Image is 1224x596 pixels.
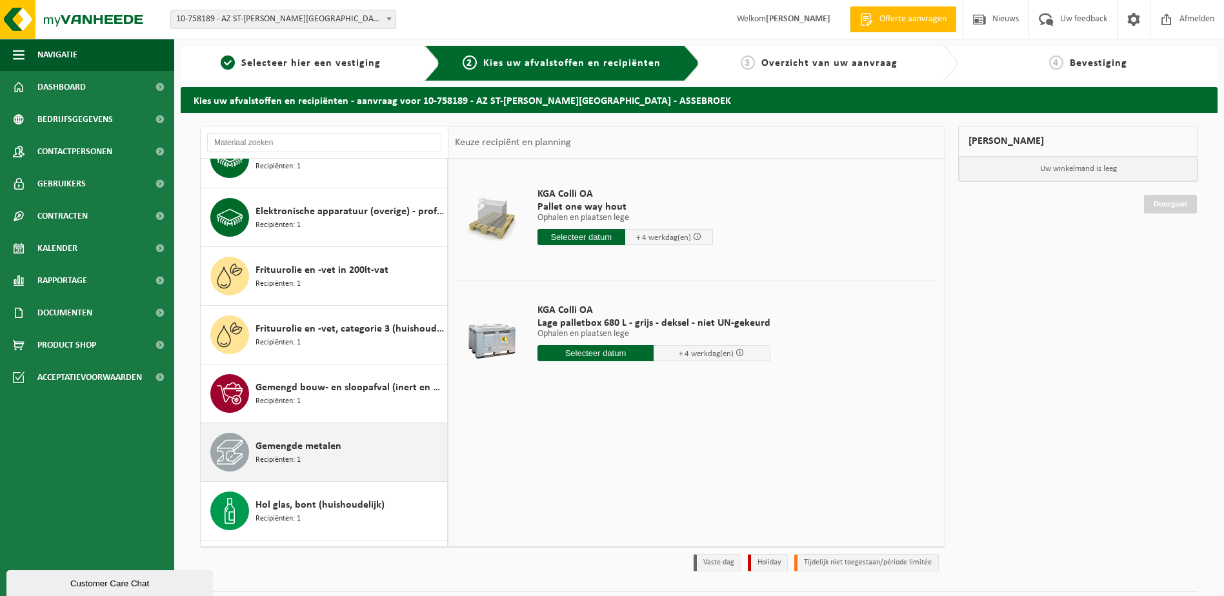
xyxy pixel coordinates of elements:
[37,103,113,135] span: Bedrijfsgegevens
[537,201,713,214] span: Pallet one way hout
[37,200,88,232] span: Contracten
[448,126,577,159] div: Keuze recipiënt en planning
[201,364,448,423] button: Gemengd bouw- en sloopafval (inert en niet inert) Recipiënten: 1
[187,55,414,71] a: 1Selecteer hier een vestiging
[256,161,301,173] span: Recipiënten: 1
[959,157,1198,181] p: Uw winkelmand is leeg
[170,10,396,29] span: 10-758189 - AZ ST-LUCAS BRUGGE - ASSEBROEK
[256,204,444,219] span: Elektronische apparatuur (overige) - professioneel
[256,513,301,525] span: Recipiënten: 1
[201,247,448,306] button: Frituurolie en -vet in 200lt-vat Recipiënten: 1
[181,87,1218,112] h2: Kies uw afvalstoffen en recipiënten - aanvraag voor 10-758189 - AZ ST-[PERSON_NAME][GEOGRAPHIC_DA...
[1144,195,1197,214] a: Doorgaan
[537,188,713,201] span: KGA Colli OA
[537,229,625,245] input: Selecteer datum
[201,130,448,188] button: Elektronische apparatuur (KV)koelvries, industrieel Recipiënten: 1
[201,306,448,364] button: Frituurolie en -vet, categorie 3 (huishoudelijk) (ongeschikt voor vergisting) Recipiënten: 1
[483,58,661,68] span: Kies uw afvalstoffen en recipiënten
[256,263,388,278] span: Frituurolie en -vet in 200lt-vat
[201,482,448,541] button: Hol glas, bont (huishoudelijk) Recipiënten: 1
[794,554,939,571] li: Tijdelijk niet toegestaan/période limitée
[741,55,755,70] span: 3
[201,188,448,247] button: Elektronische apparatuur (overige) - professioneel Recipiënten: 1
[256,380,444,395] span: Gemengd bouw- en sloopafval (inert en niet inert)
[256,439,341,454] span: Gemengde metalen
[256,321,444,337] span: Frituurolie en -vet, categorie 3 (huishoudelijk) (ongeschikt voor vergisting)
[958,126,1198,157] div: [PERSON_NAME]
[37,361,142,393] span: Acceptatievoorwaarden
[766,14,830,24] strong: [PERSON_NAME]
[37,329,96,361] span: Product Shop
[694,554,741,571] li: Vaste dag
[37,135,112,168] span: Contactpersonen
[256,337,301,349] span: Recipiënten: 1
[201,423,448,482] button: Gemengde metalen Recipiënten: 1
[171,10,396,28] span: 10-758189 - AZ ST-LUCAS BRUGGE - ASSEBROEK
[761,58,898,68] span: Overzicht van uw aanvraag
[256,278,301,290] span: Recipiënten: 1
[256,497,385,513] span: Hol glas, bont (huishoudelijk)
[37,39,77,71] span: Navigatie
[256,454,301,466] span: Recipiënten: 1
[537,304,770,317] span: KGA Colli OA
[537,345,654,361] input: Selecteer datum
[256,395,301,408] span: Recipiënten: 1
[537,214,713,223] p: Ophalen en plaatsen lege
[37,71,86,103] span: Dashboard
[37,264,87,297] span: Rapportage
[241,58,381,68] span: Selecteer hier een vestiging
[37,297,92,329] span: Documenten
[37,232,77,264] span: Kalender
[207,133,441,152] input: Materiaal zoeken
[537,330,770,339] p: Ophalen en plaatsen lege
[6,568,216,596] iframe: chat widget
[37,168,86,200] span: Gebruikers
[221,55,235,70] span: 1
[256,219,301,232] span: Recipiënten: 1
[537,317,770,330] span: Lage palletbox 680 L - grijs - deksel - niet UN-gekeurd
[748,554,788,571] li: Holiday
[1049,55,1063,70] span: 4
[1070,58,1127,68] span: Bevestiging
[876,13,950,26] span: Offerte aanvragen
[850,6,956,32] a: Offerte aanvragen
[463,55,477,70] span: 2
[679,350,734,358] span: + 4 werkdag(en)
[636,233,691,242] span: + 4 werkdag(en)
